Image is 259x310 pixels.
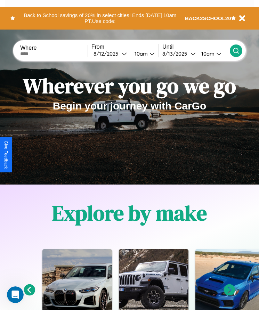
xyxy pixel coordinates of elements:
[7,286,24,303] iframe: Intercom live chat
[131,50,149,57] div: 10am
[185,15,231,21] b: BACK2SCHOOL20
[162,44,230,50] label: Until
[94,50,122,57] div: 8 / 12 / 2025
[91,44,159,50] label: From
[15,10,185,26] button: Back to School savings of 20% in select cities! Ends [DATE] 10am PT.Use code:
[91,50,129,57] button: 8/12/2025
[196,50,230,57] button: 10am
[52,199,207,227] h1: Explore by make
[162,50,191,57] div: 8 / 13 / 2025
[198,50,216,57] div: 10am
[129,50,159,57] button: 10am
[3,141,8,169] div: Give Feedback
[20,45,88,51] label: Where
